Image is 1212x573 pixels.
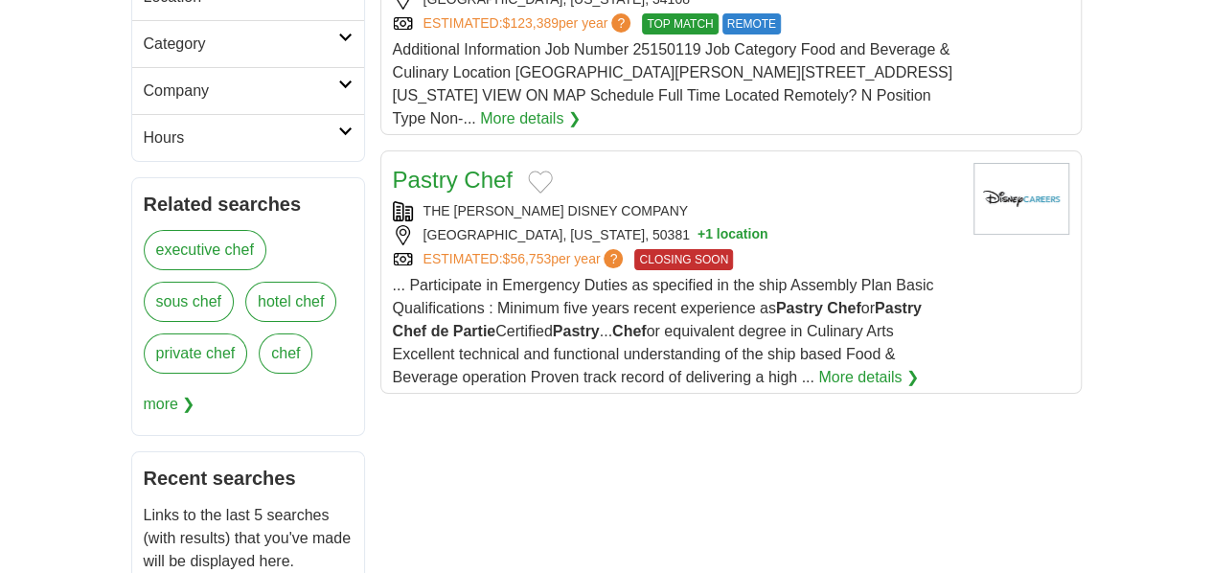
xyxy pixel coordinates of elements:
[259,333,312,374] a: chef
[973,163,1069,235] img: Disney logo
[144,230,266,270] a: executive chef
[642,13,718,34] span: TOP MATCH
[132,20,364,67] a: Category
[818,366,919,389] a: More details ❯
[827,300,861,316] strong: Chef
[144,126,338,149] h2: Hours
[776,300,823,316] strong: Pastry
[393,225,958,245] div: [GEOGRAPHIC_DATA], [US_STATE], 50381
[393,277,934,385] span: ... Participate in Emergency Duties as specified in the ship Assembly Plan Basic Qualifications :...
[722,13,781,34] span: REMOTE
[611,13,630,33] span: ?
[144,190,353,218] h2: Related searches
[697,225,768,245] button: +1 location
[245,282,336,322] a: hotel chef
[480,107,581,130] a: More details ❯
[528,171,553,194] button: Add to favorite jobs
[393,167,513,193] a: Pastry Chef
[393,41,952,126] span: Additional Information Job Number 25150119 Job Category Food and Beverage & Culinary Location [GE...
[604,249,623,268] span: ?
[144,282,234,322] a: sous chef
[634,249,733,270] span: CLOSING SOON
[144,385,195,424] span: more ❯
[144,33,338,56] h2: Category
[144,504,353,573] p: Links to the last 5 searches (with results) that you've made will be displayed here.
[144,80,338,103] h2: Company
[502,251,551,266] span: $56,753
[431,323,449,339] strong: de
[423,249,628,270] a: ESTIMATED:$56,753per year?
[875,300,922,316] strong: Pastry
[453,323,495,339] strong: Partie
[553,323,600,339] strong: Pastry
[132,114,364,161] a: Hours
[393,323,427,339] strong: Chef
[502,15,558,31] span: $123,389
[612,323,647,339] strong: Chef
[423,13,635,34] a: ESTIMATED:$123,389per year?
[144,333,248,374] a: private chef
[144,464,353,493] h2: Recent searches
[132,67,364,114] a: Company
[697,225,705,245] span: +
[423,203,688,218] a: THE [PERSON_NAME] DISNEY COMPANY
